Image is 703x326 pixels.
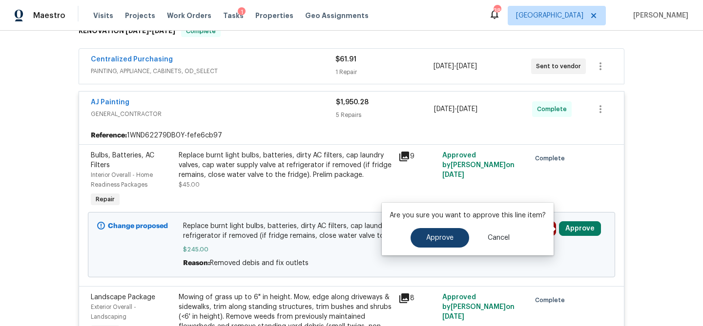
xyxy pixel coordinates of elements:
div: 1 Repair [335,67,433,77]
div: 1WND62279DB0Y-fefe6cb97 [79,127,624,144]
span: Visits [93,11,113,20]
span: Work Orders [167,11,211,20]
div: 5 Repairs [336,110,434,120]
div: 38 [494,6,500,16]
span: Exterior Overall - Landscaping [91,304,136,320]
span: Approve [426,234,454,242]
span: [DATE] [442,313,464,320]
h6: RENOVATION [79,25,175,37]
span: GENERAL_CONTRACTOR [91,109,336,119]
span: $45.00 [179,182,200,188]
div: RENOVATION [DATE]-[DATE]Complete [76,16,627,47]
p: Are you sure you want to approve this line item? [390,211,546,220]
div: Replace burnt light bulbs, batteries, dirty AC filters, cap laundry valves, cap water supply valv... [179,151,393,180]
span: - [434,104,477,114]
a: AJ Painting [91,99,129,106]
span: [DATE] [456,63,477,70]
span: [PERSON_NAME] [629,11,688,20]
span: PAINTING, APPLIANCE, CABINETS, OD_SELECT [91,66,335,76]
div: 1 [238,7,246,17]
span: Landscape Package [91,294,155,301]
span: Complete [535,295,569,305]
div: 8 [398,292,436,304]
span: Cancel [488,234,510,242]
b: Reference: [91,131,127,140]
b: Change proposed [108,223,168,230]
span: [DATE] [152,27,175,34]
span: $1,950.28 [336,99,369,106]
span: [DATE] [125,27,149,34]
span: [GEOGRAPHIC_DATA] [516,11,583,20]
span: Approved by [PERSON_NAME] on [442,294,515,320]
span: $245.00 [183,245,520,254]
span: - [434,61,477,71]
span: Geo Assignments [305,11,369,20]
span: Removed debis and fix outlets [210,260,309,267]
span: Complete [182,26,220,36]
span: Sent to vendor [536,61,585,71]
button: Cancel [472,228,525,248]
span: [DATE] [434,63,454,70]
button: Approve [411,228,469,248]
span: Bulbs, Batteries, AC Filters [91,152,154,169]
a: Centralized Purchasing [91,56,173,63]
span: Interior Overall - Home Readiness Packages [91,172,153,188]
div: 9 [398,151,436,162]
button: Approve [559,221,601,236]
span: Complete [535,153,569,163]
span: Complete [537,104,571,114]
span: Approved by [PERSON_NAME] on [442,152,515,178]
span: Repair [92,194,119,204]
span: Reason: [183,260,210,267]
span: [DATE] [434,106,455,113]
span: Maestro [33,11,65,20]
span: [DATE] [442,172,464,178]
span: Tasks [223,12,244,19]
span: [DATE] [457,106,477,113]
span: Projects [125,11,155,20]
span: Properties [255,11,293,20]
span: - [125,27,175,34]
span: Replace burnt light bulbs, batteries, dirty AC filters, cap laundry valves, cap water supply valv... [183,221,520,241]
span: $61.91 [335,56,356,63]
